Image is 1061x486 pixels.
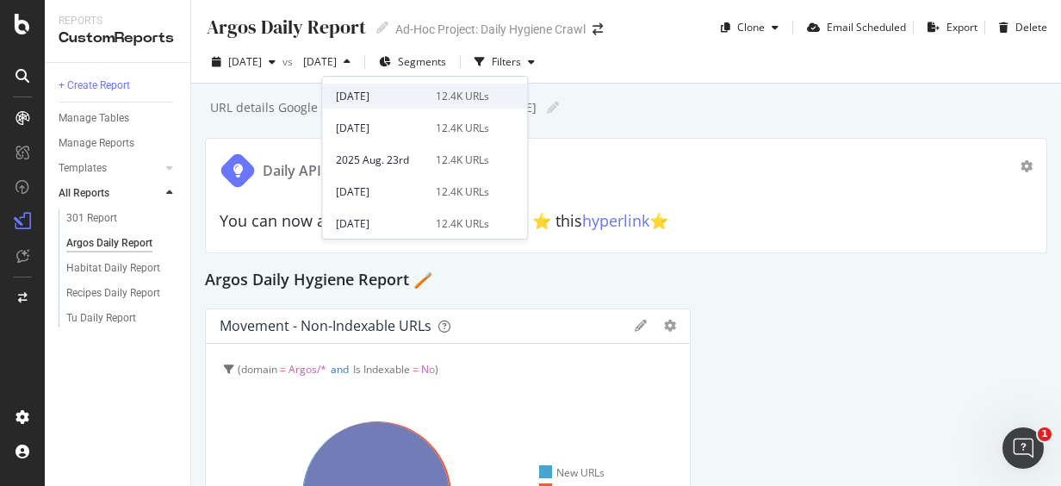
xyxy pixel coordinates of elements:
span: No [421,362,435,377]
div: 12.4K URLs [436,121,489,136]
span: vs [282,54,296,69]
a: Templates [59,159,161,178]
div: Templates [59,159,107,178]
div: Movement - non-indexable URLs [220,317,431,334]
a: All Reports [59,184,161,202]
div: Ad-Hoc Project: Daily Hygiene Crawl [395,21,586,38]
div: arrow-right-arrow-left [593,23,603,35]
a: Argos Daily Report [66,234,178,252]
div: [DATE] [336,89,425,104]
div: 12.4K URLs [436,153,489,168]
a: Habitat Daily Report [66,259,178,277]
i: Edit report name [376,22,388,34]
button: Clone [714,14,785,41]
div: [DATE] [336,121,425,136]
div: 301 Report [66,209,117,227]
span: Segments [398,54,446,69]
h2: Argos Daily Hygiene Report 🪥 [205,267,432,295]
div: [DATE] [336,184,425,200]
a: Tu Daily Report [66,309,178,327]
span: 2025 Aug. 26th [228,54,262,69]
div: 2025 Aug. 23rd [336,153,425,168]
div: Manage Reports [59,134,134,153]
div: All Reports [59,184,109,202]
div: 12.4K URLs [436,184,489,200]
div: New URLs [539,465,605,480]
div: Filters [492,54,521,69]
span: = [413,362,419,377]
div: 12.4K URLs [436,216,489,232]
button: Email Scheduled [800,14,906,41]
div: Argos Daily Report [205,14,366,40]
div: Argos Daily Hygiene Report 🪥 [205,267,1047,295]
i: Edit report name [547,102,559,114]
button: [DATE] [205,48,282,76]
div: gear [664,320,676,332]
button: Delete [992,14,1047,41]
div: [DATE] [336,216,425,232]
div: Reports [59,14,177,28]
a: + Create Report [59,77,178,95]
iframe: Intercom live chat [1002,427,1044,469]
span: domain [241,362,277,377]
button: [DATE] [296,48,357,76]
span: Is Indexable [353,362,410,377]
div: 12.4K URLs [436,89,489,104]
button: Export [921,14,977,41]
div: Habitat Daily Report [66,259,160,277]
div: Manage Tables [59,109,129,128]
div: Daily API SheetYou can now access the daily API sheet via ⭐️ thishyperlink⭐️ [205,138,1047,253]
div: Email Scheduled [827,20,906,34]
button: Segments [372,48,453,76]
a: Recipes Daily Report [66,284,178,302]
button: Filters [468,48,542,76]
span: and [331,362,349,377]
a: hyperlink [582,210,649,231]
div: Delete [1015,20,1047,34]
span: Argos/* [289,362,326,377]
div: + Create Report [59,77,130,95]
h2: You can now access the daily API sheet via ⭐️ this ⭐️ [220,213,1033,230]
div: gear [1021,160,1033,172]
div: CustomReports [59,28,177,48]
span: = [280,362,286,377]
div: Tu Daily Report [66,309,136,327]
div: Recipes Daily Report [66,284,160,302]
a: Manage Tables [59,109,178,128]
a: Manage Reports [59,134,178,153]
div: URL details Google sheets export: [URL][DOMAIN_NAME] [208,99,537,116]
div: Clone [737,20,765,34]
div: Daily API Sheet [263,161,362,181]
div: Export [946,20,977,34]
span: 2025 Jul. 29th [296,54,337,69]
div: Argos Daily Report [66,234,152,252]
span: 1 [1038,427,1052,441]
a: 301 Report [66,209,178,227]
